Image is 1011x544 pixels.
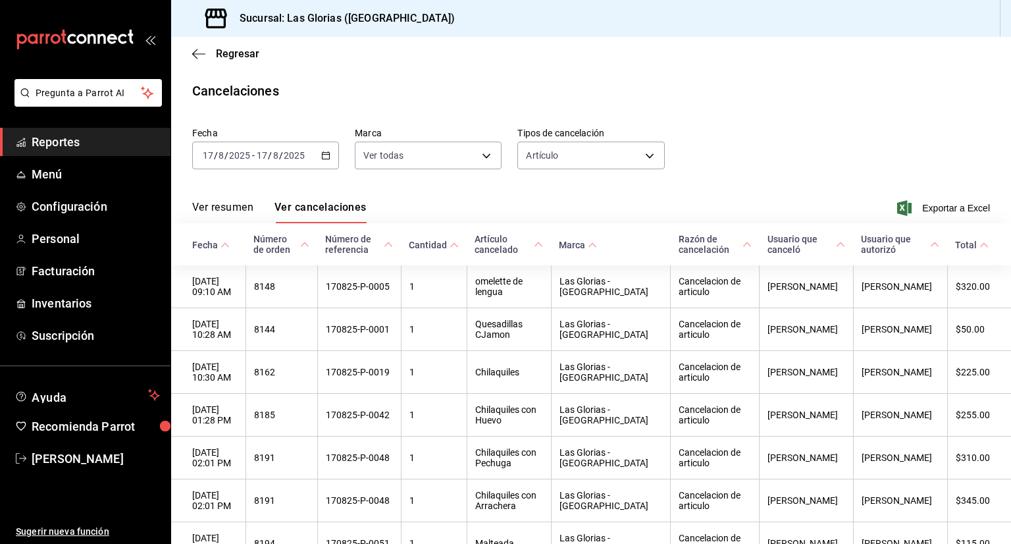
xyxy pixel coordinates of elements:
button: Exportar a Excel [900,200,990,216]
th: Las Glorias - [GEOGRAPHIC_DATA] [551,308,670,351]
th: 8185 [246,394,317,437]
label: Marca [355,128,502,138]
th: Chilaquiles con Pechuga [467,437,551,479]
th: [PERSON_NAME] [760,479,853,522]
th: [DATE] 01:28 PM [171,394,246,437]
span: / [214,150,218,161]
span: Pregunta a Parrot AI [36,86,142,100]
th: [PERSON_NAME] [853,437,947,479]
span: Ayuda [32,387,143,403]
th: Cancelacion de articulo [671,437,760,479]
th: 8148 [246,265,317,308]
th: [DATE] 10:30 AM [171,351,246,394]
th: [DATE] 10:28 AM [171,308,246,351]
span: Reportes [32,133,160,151]
th: 1 [401,394,467,437]
th: $50.00 [947,308,1011,351]
th: Cancelacion de articulo [671,308,760,351]
span: Artículo [526,149,558,162]
th: 170825-P-0048 [317,437,401,479]
span: Ver todas [363,149,403,162]
span: Usuario que autorizó [861,234,939,255]
label: Tipos de cancelación [517,128,664,138]
th: $320.00 [947,265,1011,308]
th: Chilaquiles con Arrachera [467,479,551,522]
span: / [279,150,283,161]
span: Razón de cancelación [679,234,752,255]
input: -- [202,150,214,161]
th: [PERSON_NAME] [853,394,947,437]
span: Número de orden [253,234,309,255]
th: [PERSON_NAME] [853,479,947,522]
h3: Sucursal: Las Glorias ([GEOGRAPHIC_DATA]) [229,11,455,26]
th: Cancelacion de articulo [671,265,760,308]
span: Menú [32,165,160,183]
th: 170825-P-0042 [317,394,401,437]
button: Ver resumen [192,201,253,223]
span: / [268,150,272,161]
input: -- [218,150,224,161]
th: $255.00 [947,394,1011,437]
span: Marca [559,240,597,250]
th: omelette de lengua [467,265,551,308]
th: [PERSON_NAME] [760,437,853,479]
span: Usuario que canceló [767,234,845,255]
th: 8144 [246,308,317,351]
button: open_drawer_menu [145,34,155,45]
th: 8191 [246,479,317,522]
th: 1 [401,351,467,394]
th: Las Glorias - [GEOGRAPHIC_DATA] [551,394,670,437]
input: -- [272,150,279,161]
span: Cantidad [409,240,459,250]
th: [PERSON_NAME] [760,308,853,351]
div: Cancelaciones [192,81,279,101]
th: 1 [401,308,467,351]
th: [PERSON_NAME] [853,351,947,394]
span: Total [955,240,989,250]
th: 8191 [246,437,317,479]
span: Configuración [32,198,160,215]
span: - [252,150,255,161]
span: Regresar [216,47,259,60]
th: 170825-P-0048 [317,479,401,522]
input: ---- [228,150,251,161]
th: 170825-P-0005 [317,265,401,308]
th: Cancelacion de articulo [671,479,760,522]
a: Pregunta a Parrot AI [9,95,162,109]
span: Suscripción [32,327,160,344]
label: Fecha [192,128,339,138]
th: [DATE] 02:01 PM [171,437,246,479]
th: Cancelacion de articulo [671,351,760,394]
th: Las Glorias - [GEOGRAPHIC_DATA] [551,351,670,394]
button: Ver cancelaciones [274,201,367,223]
span: Fecha [192,240,230,250]
th: 8162 [246,351,317,394]
span: Inventarios [32,294,160,312]
input: ---- [283,150,305,161]
th: Las Glorias - [GEOGRAPHIC_DATA] [551,479,670,522]
th: 1 [401,479,467,522]
th: $310.00 [947,437,1011,479]
th: [DATE] 09:10 AM [171,265,246,308]
th: 170825-P-0001 [317,308,401,351]
span: Facturación [32,262,160,280]
span: [PERSON_NAME] [32,450,160,468]
th: [DATE] 02:01 PM [171,479,246,522]
th: Chilaquiles [467,351,551,394]
th: 1 [401,265,467,308]
th: [PERSON_NAME] [760,394,853,437]
th: [PERSON_NAME] [760,351,853,394]
th: Las Glorias - [GEOGRAPHIC_DATA] [551,265,670,308]
th: [PERSON_NAME] [760,265,853,308]
th: Quesadillas CJamon [467,308,551,351]
th: Chilaquiles con Huevo [467,394,551,437]
span: Número de referencia [325,234,393,255]
span: Artículo cancelado [475,234,543,255]
th: $225.00 [947,351,1011,394]
input: -- [256,150,268,161]
span: Recomienda Parrot [32,418,160,435]
button: Pregunta a Parrot AI [14,79,162,107]
th: Cancelacion de articulo [671,394,760,437]
th: [PERSON_NAME] [853,308,947,351]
